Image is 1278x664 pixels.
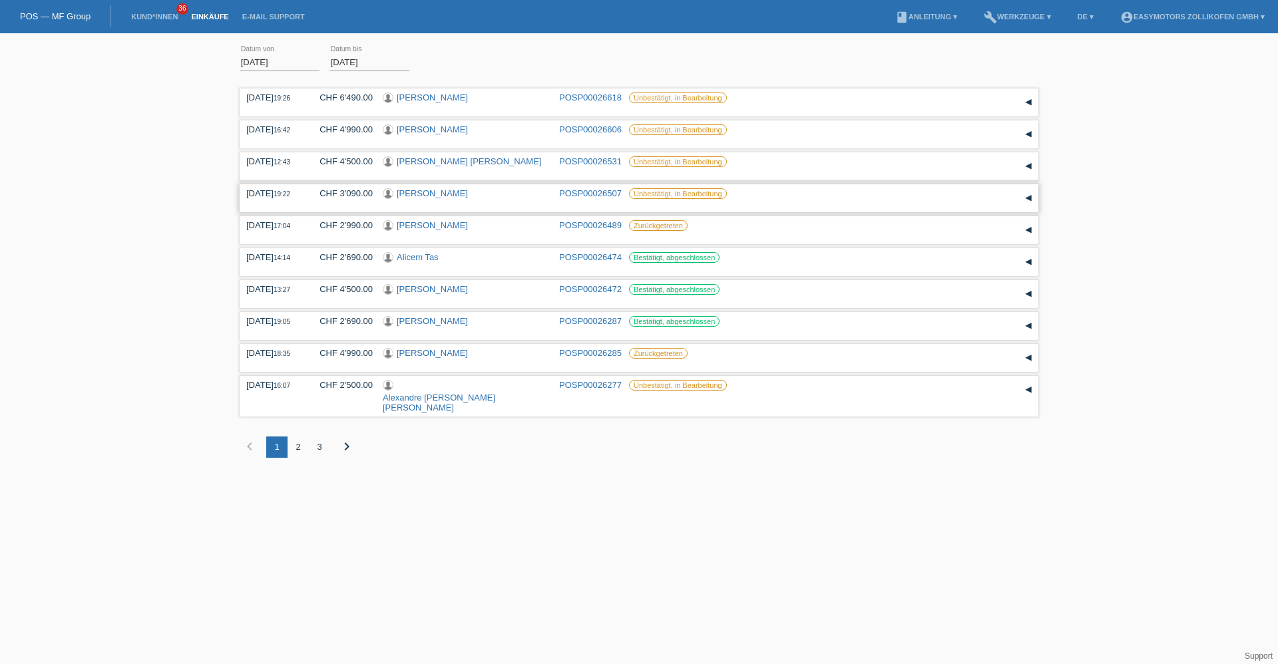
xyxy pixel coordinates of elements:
[310,380,373,390] div: CHF 2'500.00
[246,284,300,294] div: [DATE]
[310,284,373,294] div: CHF 4'500.00
[397,220,468,230] a: [PERSON_NAME]
[559,188,622,198] a: POSP00026507
[629,220,688,231] label: Zurückgetreten
[310,188,373,198] div: CHF 3'090.00
[246,348,300,358] div: [DATE]
[310,316,373,326] div: CHF 2'690.00
[1018,188,1038,208] div: auf-/zuklappen
[559,348,622,358] a: POSP00026285
[629,284,720,295] label: Bestätigt, abgeschlossen
[629,124,727,135] label: Unbestätigt, in Bearbeitung
[246,220,300,230] div: [DATE]
[889,13,964,21] a: bookAnleitung ▾
[274,190,290,198] span: 19:22
[274,382,290,389] span: 16:07
[977,13,1058,21] a: buildWerkzeuge ▾
[397,252,439,262] a: Alicem Tas
[895,11,909,24] i: book
[397,316,468,326] a: [PERSON_NAME]
[246,380,300,390] div: [DATE]
[629,188,727,199] label: Unbestätigt, in Bearbeitung
[274,350,290,357] span: 18:35
[629,316,720,327] label: Bestätigt, abgeschlossen
[274,286,290,293] span: 13:27
[310,124,373,134] div: CHF 4'990.00
[1018,380,1038,400] div: auf-/zuklappen
[559,252,622,262] a: POSP00026474
[184,13,235,21] a: Einkäufe
[1018,92,1038,112] div: auf-/zuklappen
[274,94,290,102] span: 19:26
[1071,13,1100,21] a: DE ▾
[397,284,468,294] a: [PERSON_NAME]
[236,13,312,21] a: E-Mail Support
[20,11,91,21] a: POS — MF Group
[1018,156,1038,176] div: auf-/zuklappen
[274,222,290,230] span: 17:04
[1245,651,1273,661] a: Support
[559,92,622,102] a: POSP00026618
[629,252,720,263] label: Bestätigt, abgeschlossen
[1114,13,1271,21] a: account_circleEasymotors Zollikofen GmbH ▾
[242,438,258,454] i: chevron_left
[274,126,290,134] span: 16:42
[397,92,468,102] a: [PERSON_NAME]
[310,252,373,262] div: CHF 2'690.00
[1018,316,1038,336] div: auf-/zuklappen
[629,380,727,391] label: Unbestätigt, in Bearbeitung
[629,92,727,103] label: Unbestätigt, in Bearbeitung
[310,156,373,166] div: CHF 4'500.00
[124,13,184,21] a: Kund*innen
[309,436,330,458] div: 3
[246,92,300,102] div: [DATE]
[1018,252,1038,272] div: auf-/zuklappen
[310,92,373,102] div: CHF 6'490.00
[559,220,622,230] a: POSP00026489
[1018,124,1038,144] div: auf-/zuklappen
[383,393,495,413] a: Alexandre [PERSON_NAME] [PERSON_NAME]
[1018,220,1038,240] div: auf-/zuklappen
[274,158,290,166] span: 12:43
[559,316,622,326] a: POSP00026287
[559,124,622,134] a: POSP00026606
[310,220,373,230] div: CHF 2'990.00
[559,380,622,390] a: POSP00026277
[397,124,468,134] a: [PERSON_NAME]
[274,318,290,325] span: 19:05
[266,436,288,458] div: 1
[559,284,622,294] a: POSP00026472
[246,252,300,262] div: [DATE]
[246,156,300,166] div: [DATE]
[246,124,300,134] div: [DATE]
[288,436,309,458] div: 2
[176,3,188,15] span: 36
[310,348,373,358] div: CHF 4'990.00
[339,438,355,454] i: chevron_right
[397,348,468,358] a: [PERSON_NAME]
[246,316,300,326] div: [DATE]
[629,156,727,167] label: Unbestätigt, in Bearbeitung
[397,188,468,198] a: [PERSON_NAME]
[246,188,300,198] div: [DATE]
[1018,284,1038,304] div: auf-/zuklappen
[1120,11,1134,24] i: account_circle
[397,156,541,166] a: [PERSON_NAME] [PERSON_NAME]
[629,348,688,359] label: Zurückgetreten
[984,11,997,24] i: build
[274,254,290,261] span: 14:14
[559,156,622,166] a: POSP00026531
[1018,348,1038,368] div: auf-/zuklappen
